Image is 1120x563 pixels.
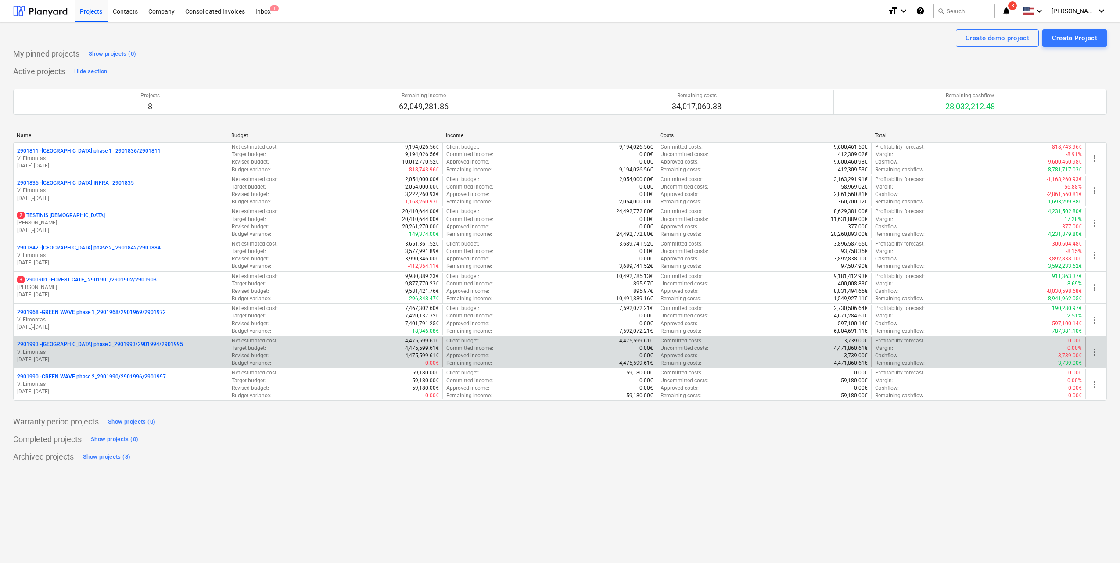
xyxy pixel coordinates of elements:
p: 3,689,741.52€ [619,240,653,248]
p: 2,054,000.00€ [405,183,439,191]
p: 3,592,233.62€ [1048,263,1082,270]
p: 34,017,069.38 [672,101,722,112]
span: more_vert [1089,347,1100,357]
p: Net estimated cost : [232,337,278,345]
button: Show projects (0) [86,47,138,61]
p: 0.00€ [639,320,653,328]
p: Remaining income : [446,295,492,303]
p: -9,600,460.98€ [1047,158,1082,166]
button: Hide section [72,64,109,78]
p: 0.00€ [639,223,653,231]
p: Remaining income [399,92,449,100]
p: Remaining income : [446,231,492,238]
p: Uncommitted costs : [661,280,708,288]
p: 7,592,072.21€ [619,305,653,312]
p: 0.00€ [639,312,653,320]
p: Client budget : [446,240,479,248]
p: [DATE] - [DATE] [17,195,224,202]
p: Revised budget : [232,223,269,231]
p: Profitability forecast : [875,273,925,280]
p: Margin : [875,345,893,352]
i: keyboard_arrow_down [898,6,909,16]
p: V. Eimontas [17,155,224,162]
p: Margin : [875,183,893,191]
p: 0.00€ [639,151,653,158]
p: Net estimated cost : [232,143,278,151]
p: 3,896,587.65€ [834,240,868,248]
p: 8,941,962.05€ [1048,295,1082,303]
p: Remaining costs : [661,231,701,238]
p: Cashflow : [875,255,899,263]
p: 2901993 - [GEOGRAPHIC_DATA] phase 3_2901993/2901994/2901995 [17,341,183,348]
p: Remaining income : [446,328,492,335]
p: Approved income : [446,223,489,231]
p: 2901835 - [GEOGRAPHIC_DATA] INFRA_ 2901835 [17,179,134,187]
p: 9,194,026.56€ [405,143,439,151]
button: Create demo project [956,29,1039,47]
div: 32901901 -FOREST GATE_ 2901901/2901902/2901903[PERSON_NAME][DATE]-[DATE] [17,276,224,299]
p: -597,100.14€ [1051,320,1082,328]
div: Create demo project [966,32,1029,44]
p: Uncommitted costs : [661,216,708,223]
p: Committed income : [446,280,493,288]
p: Uncommitted costs : [661,183,708,191]
p: Budget variance : [232,263,271,270]
span: 2 [17,212,25,219]
span: search [937,7,944,14]
p: 4,475,599.61€ [405,352,439,360]
p: 8,629,381.00€ [834,208,868,215]
p: 20,410,644.00€ [402,216,439,223]
p: Approved income : [446,158,489,166]
p: -8,030,598.68€ [1047,288,1082,295]
button: Search [933,4,995,18]
p: Net estimated cost : [232,240,278,248]
p: Committed costs : [661,143,703,151]
p: 0.00€ [639,345,653,352]
p: Remaining cashflow : [875,263,925,270]
div: Show projects (0) [89,49,136,59]
p: 3,651,361.52€ [405,240,439,248]
p: Budget variance : [232,328,271,335]
span: 3 [1008,1,1017,10]
p: 2,054,000.00€ [619,176,653,183]
p: Client budget : [446,273,479,280]
div: Create Project [1052,32,1097,44]
p: 2.51% [1067,312,1082,320]
p: Revised budget : [232,191,269,198]
p: 1,693,299.88€ [1048,198,1082,206]
p: Cashflow : [875,288,899,295]
p: Committed income : [446,312,493,320]
p: 9,194,026.56€ [619,166,653,174]
span: more_vert [1089,153,1100,164]
div: 2901842 -[GEOGRAPHIC_DATA] phase 2_ 2901842/2901884V. Eimontas[DATE]-[DATE] [17,244,224,267]
p: Client budget : [446,208,479,215]
p: 2,861,560.81€ [834,191,868,198]
p: Committed costs : [661,208,703,215]
p: Remaining costs : [661,263,701,270]
p: Margin : [875,312,893,320]
div: 2901835 -[GEOGRAPHIC_DATA] INFRA_ 2901835V. Eimontas[DATE]-[DATE] [17,179,224,202]
p: 296,348.47€ [409,295,439,303]
p: Client budget : [446,143,479,151]
p: Uncommitted costs : [661,151,708,158]
p: Committed income : [446,216,493,223]
p: Net estimated cost : [232,176,278,183]
p: Target budget : [232,183,266,191]
p: V. Eimontas [17,316,224,324]
p: 149,374.00€ [409,231,439,238]
p: 20,260,893.00€ [831,231,868,238]
p: Remaining cashflow : [875,198,925,206]
p: 18,346.08€ [412,328,439,335]
p: 2,730,506.64€ [834,305,868,312]
p: Uncommitted costs : [661,248,708,255]
p: V. Eimontas [17,381,224,388]
p: 0.00€ [639,191,653,198]
p: 2,054,000.00€ [405,176,439,183]
p: 9,877,770.23€ [405,280,439,288]
p: 9,600,461.50€ [834,143,868,151]
p: Committed costs : [661,176,703,183]
p: Budget variance : [232,231,271,238]
p: 8,781,717.03€ [1048,166,1082,174]
div: 2901968 -GREEN WAVE phase 1_2901968/2901969/2901972V. Eimontas[DATE]-[DATE] [17,309,224,331]
i: notifications [1002,6,1011,16]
